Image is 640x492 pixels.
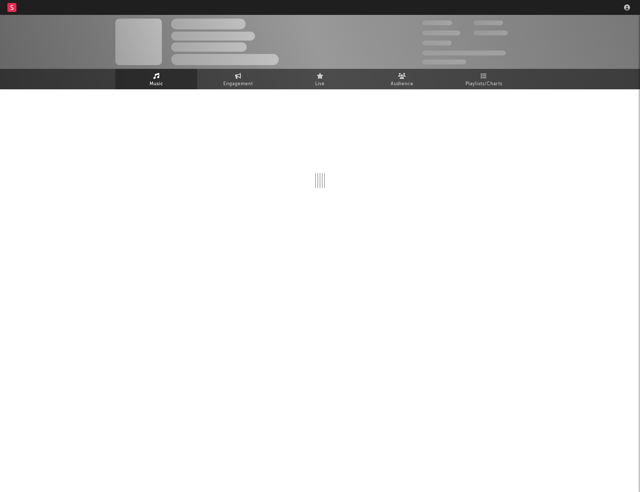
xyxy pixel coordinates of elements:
span: Engagement [223,80,253,89]
span: Playlists/Charts [465,80,502,89]
a: Playlists/Charts [443,69,525,89]
a: Engagement [197,69,279,89]
span: Live [315,80,325,89]
span: 300,000 [422,20,452,25]
span: Music [150,80,163,89]
span: 100,000 [422,41,452,45]
span: Audience [391,80,413,89]
span: 50,000,000 Monthly Listeners [422,51,506,55]
a: Music [115,69,197,89]
span: 1,000,000 [474,31,508,35]
span: Jump Score: 85.0 [422,60,466,64]
a: Live [279,69,361,89]
span: 50,000,000 [422,31,460,35]
a: Audience [361,69,443,89]
span: 100,000 [474,20,503,25]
